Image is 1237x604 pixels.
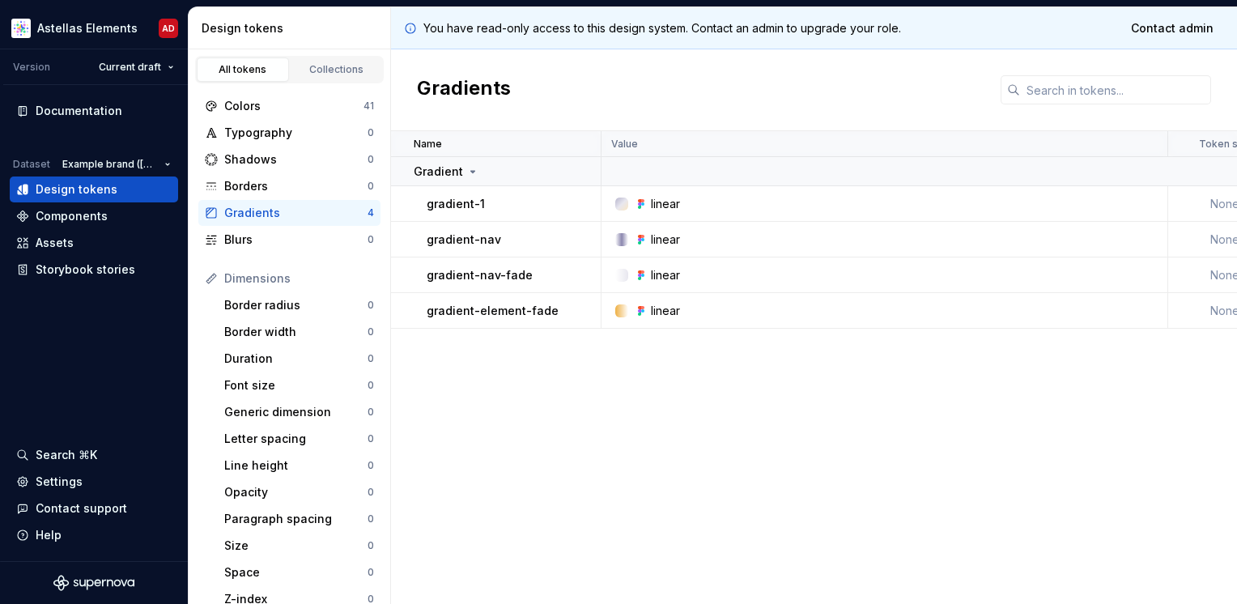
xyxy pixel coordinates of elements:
div: Letter spacing [224,431,368,447]
div: Space [224,564,368,581]
a: Border width0 [218,319,380,345]
a: Contact admin [1120,14,1224,43]
div: Size [224,538,368,554]
a: Space0 [218,559,380,585]
div: Astellas Elements [37,20,138,36]
div: Storybook stories [36,262,135,278]
div: 0 [368,406,374,419]
div: Duration [224,351,368,367]
div: Dataset [13,158,50,171]
div: linear [651,232,680,248]
a: Colors41 [198,93,380,119]
div: Border width [224,324,368,340]
div: 0 [368,513,374,525]
p: Gradient [414,164,463,180]
input: Search in tokens... [1020,75,1211,104]
p: gradient-1 [427,196,485,212]
img: b2369ad3-f38c-46c1-b2a2-f2452fdbdcd2.png [11,19,31,38]
div: 0 [368,233,374,246]
div: Typography [224,125,368,141]
p: gradient-nav-fade [427,267,533,283]
button: Current draft [91,56,181,79]
div: Version [13,61,50,74]
a: Blurs0 [198,227,380,253]
p: Name [414,138,442,151]
div: Contact support [36,500,127,517]
div: 0 [368,566,374,579]
a: Assets [10,230,178,256]
span: Current draft [99,61,161,74]
div: linear [651,303,680,319]
p: Value [611,138,638,151]
h2: Gradients [417,75,511,104]
div: Documentation [36,103,122,119]
div: Help [36,527,62,543]
div: AD [162,22,175,35]
a: Border radius0 [218,292,380,318]
div: Colors [224,98,363,114]
div: Borders [224,178,368,194]
div: 0 [368,539,374,552]
div: Blurs [224,232,368,248]
p: gradient-element-fade [427,303,559,319]
a: Generic dimension0 [218,399,380,425]
div: 0 [368,379,374,392]
span: Example brand ([GEOGRAPHIC_DATA]) [62,158,158,171]
div: Paragraph spacing [224,511,368,527]
div: Components [36,208,108,224]
div: Design tokens [36,181,117,198]
div: 0 [368,486,374,499]
a: Line height0 [218,453,380,479]
a: Duration0 [218,346,380,372]
div: Opacity [224,484,368,500]
div: Shadows [224,151,368,168]
div: 0 [368,459,374,472]
a: Storybook stories [10,257,178,283]
div: linear [651,267,680,283]
a: Letter spacing0 [218,426,380,452]
div: 0 [368,126,374,139]
div: Gradients [224,205,368,221]
a: Font size0 [218,372,380,398]
a: Design tokens [10,177,178,202]
svg: Supernova Logo [53,575,134,591]
div: 0 [368,432,374,445]
button: Search ⌘K [10,442,178,468]
button: Help [10,522,178,548]
div: 4 [368,206,374,219]
div: 0 [368,180,374,193]
div: 0 [368,299,374,312]
p: You have read-only access to this design system. Contact an admin to upgrade your role. [423,20,901,36]
div: Collections [296,63,377,76]
button: Contact support [10,496,178,521]
a: Settings [10,469,178,495]
div: Dimensions [224,270,374,287]
a: Gradients4 [198,200,380,226]
div: Design tokens [202,20,384,36]
div: All tokens [202,63,283,76]
div: Line height [224,457,368,474]
a: Size0 [218,533,380,559]
div: 0 [368,325,374,338]
a: Opacity0 [218,479,380,505]
button: Astellas ElementsAD [3,11,185,45]
div: 41 [363,100,374,113]
div: Settings [36,474,83,490]
a: Components [10,203,178,229]
div: 0 [368,153,374,166]
a: Documentation [10,98,178,124]
a: Shadows0 [198,147,380,172]
a: Typography0 [198,120,380,146]
span: Contact admin [1131,20,1214,36]
a: Borders0 [198,173,380,199]
button: Example brand ([GEOGRAPHIC_DATA]) [55,153,178,176]
div: Assets [36,235,74,251]
div: 0 [368,352,374,365]
div: linear [651,196,680,212]
div: Generic dimension [224,404,368,420]
p: gradient-nav [427,232,501,248]
a: Paragraph spacing0 [218,506,380,532]
div: Border radius [224,297,368,313]
div: Search ⌘K [36,447,97,463]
